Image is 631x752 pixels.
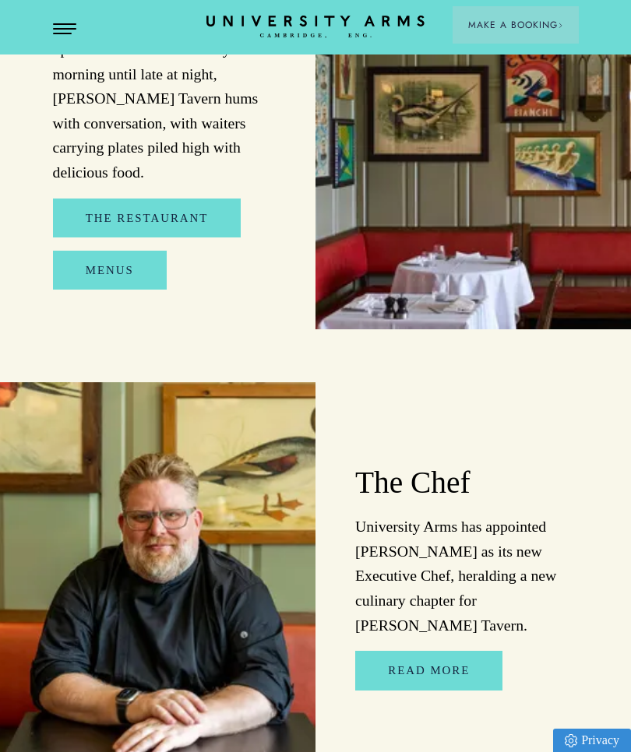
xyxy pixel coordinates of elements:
button: Make a BookingArrow icon [453,6,579,44]
a: Menus [53,251,167,290]
a: Privacy [553,729,631,752]
img: Privacy [565,734,577,747]
span: Make a Booking [468,18,563,32]
a: The Restaurant [53,199,241,237]
a: Read More [355,651,502,690]
p: University Arms has appointed [PERSON_NAME] as its new Executive Chef, heralding a new culinary c... [355,515,579,638]
img: Arrow icon [558,23,563,28]
button: Open Menu [53,23,76,36]
a: Home [206,16,425,39]
h2: The Chef [355,464,579,501]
